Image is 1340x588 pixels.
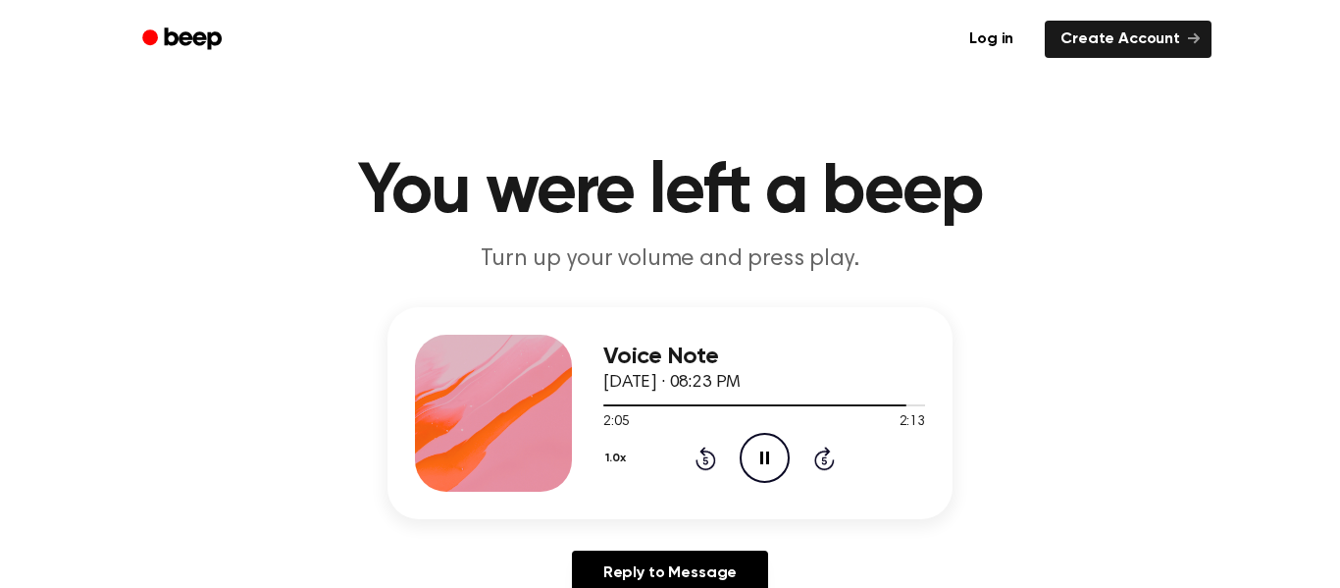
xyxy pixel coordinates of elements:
a: Create Account [1045,21,1211,58]
button: 1.0x [603,442,633,475]
p: Turn up your volume and press play. [293,243,1047,276]
a: Beep [129,21,239,59]
span: 2:13 [900,412,925,433]
span: 2:05 [603,412,629,433]
a: Log in [950,17,1033,62]
span: [DATE] · 08:23 PM [603,374,741,392]
h3: Voice Note [603,344,925,370]
h1: You were left a beep [168,157,1172,228]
